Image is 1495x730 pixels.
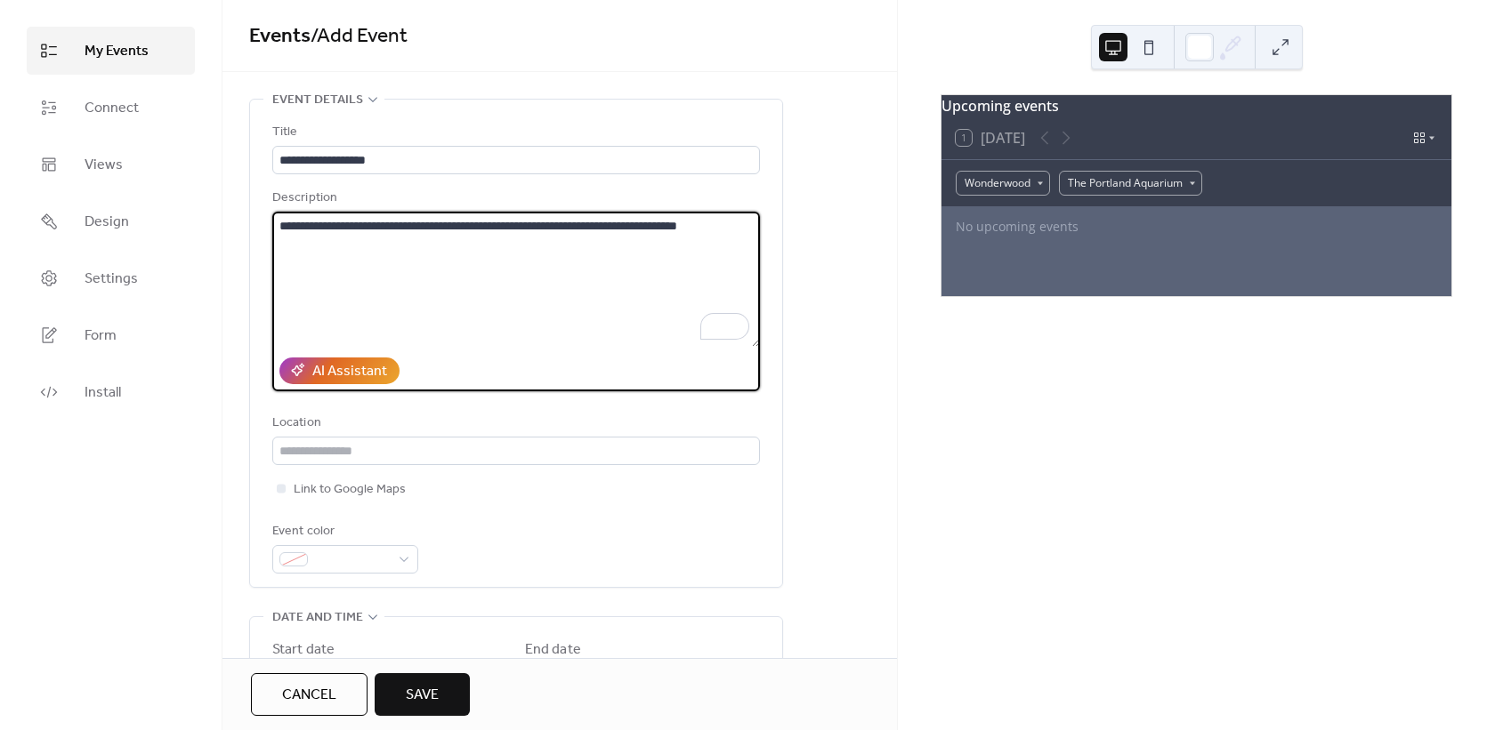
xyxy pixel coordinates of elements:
span: Event details [272,90,363,111]
span: Settings [85,269,138,290]
span: Save [406,685,439,706]
a: Form [27,311,195,359]
a: Events [249,17,311,56]
span: Install [85,382,121,404]
div: No upcoming events [956,218,1437,235]
span: Design [85,212,129,233]
a: Views [27,140,195,189]
a: My Events [27,27,195,75]
div: Start date [272,639,335,661]
a: Connect [27,84,195,132]
div: Title [272,122,756,143]
button: Save [375,673,470,716]
span: Cancel [282,685,336,706]
button: Cancel [251,673,368,716]
span: My Events [85,41,149,62]
span: Connect [85,98,139,119]
textarea: To enrich screen reader interactions, please activate Accessibility in Grammarly extension settings [272,212,760,347]
div: AI Assistant [312,361,387,382]
button: AI Assistant [279,357,400,384]
span: Form [85,325,117,347]
span: Views [85,155,123,176]
span: / Add Event [311,17,408,56]
div: End date [525,639,581,661]
div: Location [272,413,756,434]
div: Upcoming events [941,95,1451,116]
a: Settings [27,254,195,302]
a: Design [27,197,195,245]
span: Link to Google Maps [294,479,406,501]
div: Event color [272,521,415,542]
div: Description [272,188,756,209]
span: Date and time [272,607,363,629]
a: Install [27,368,195,416]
